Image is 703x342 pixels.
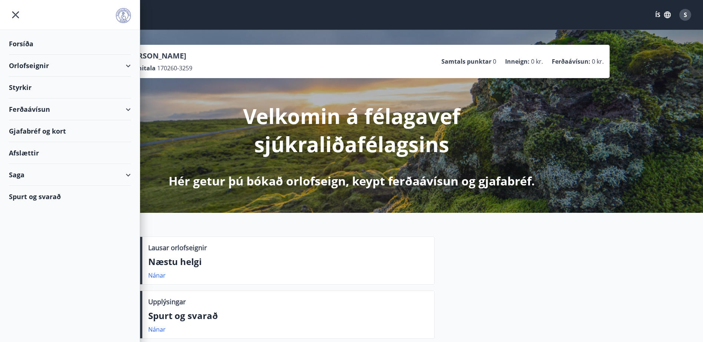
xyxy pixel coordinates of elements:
span: 0 [493,57,496,66]
p: Hér getur þú bókað orlofseign, keypt ferðaávísun og gjafabréf. [169,173,535,189]
p: Ferðaávísun : [552,57,590,66]
a: Nánar [148,271,166,279]
span: 170260-3259 [157,64,192,72]
span: 0 kr. [531,57,543,66]
span: S [684,11,687,19]
div: Gjafabréf og kort [9,120,131,142]
p: Velkomin á félagavef sjúkraliðafélagsins [156,102,547,158]
p: Kennitala [126,64,156,72]
a: Nánar [148,325,166,333]
div: Spurt og svarað [9,186,131,207]
button: ÍS [651,8,675,21]
p: Næstu helgi [148,255,428,268]
p: Upplýsingar [148,297,186,306]
div: Ferðaávísun [9,98,131,120]
span: 0 kr. [592,57,604,66]
div: Afslættir [9,142,131,164]
div: Forsíða [9,33,131,55]
button: S [676,6,694,24]
div: Saga [9,164,131,186]
p: [PERSON_NAME] [126,51,192,61]
p: Spurt og svarað [148,309,428,322]
div: Styrkir [9,77,131,98]
p: Samtals punktar [441,57,491,66]
button: menu [9,8,22,21]
img: union_logo [116,8,131,23]
p: Lausar orlofseignir [148,243,207,252]
div: Orlofseignir [9,55,131,77]
p: Inneign : [505,57,530,66]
